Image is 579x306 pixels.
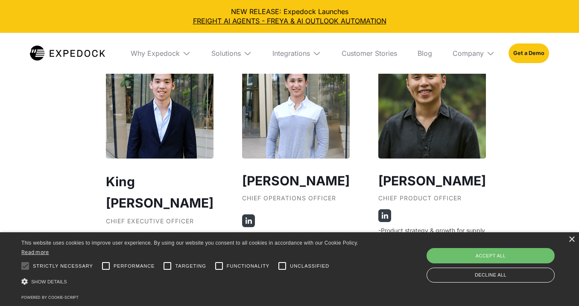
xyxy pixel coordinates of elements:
div: Integrations [266,33,328,74]
span: Functionality [227,263,269,270]
span: Strictly necessary [33,263,93,270]
div: Why Expedock [131,49,180,58]
div: Company [446,33,502,74]
div: Chief Executive Officer [106,218,213,232]
h3: [PERSON_NAME] [378,171,486,191]
a: Powered by cookie-script [21,295,79,300]
div: Close [568,237,575,243]
span: This website uses cookies to improve user experience. By using our website you consent to all coo... [21,240,358,246]
span: Show details [31,279,67,284]
div: Solutions [205,33,259,74]
img: COO Jeff Tan [242,51,350,159]
div: Chief Product Officer [378,195,486,209]
a: Read more [21,249,49,255]
a: Get a Demo [509,43,549,63]
iframe: Chat Widget [536,265,579,306]
div: Solutions [211,49,241,58]
div: Company [453,49,484,58]
div: Decline all [427,268,555,283]
div: Show details [21,276,370,288]
div: Why Expedock [124,33,198,74]
a: FREIGHT AI AGENTS - FREYA & AI OUTLOOK AUTOMATION [7,16,572,26]
div: NEW RELEASE: Expedock Launches [7,7,572,26]
h3: [PERSON_NAME] [242,171,350,191]
span: Unclassified [290,263,329,270]
a: Blog [411,33,439,74]
div: Accept all [427,248,555,263]
h2: King [PERSON_NAME] [106,171,213,214]
span: Performance [114,263,155,270]
img: CEO King Alandy Dy [106,51,213,159]
span: Targeting [175,263,206,270]
div: Chief Operations Officer [242,195,350,209]
div: Integrations [272,49,310,58]
a: Customer Stories [335,33,404,74]
img: Jig Young, co-founder and chief product officer at Expedock.com [378,51,486,159]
